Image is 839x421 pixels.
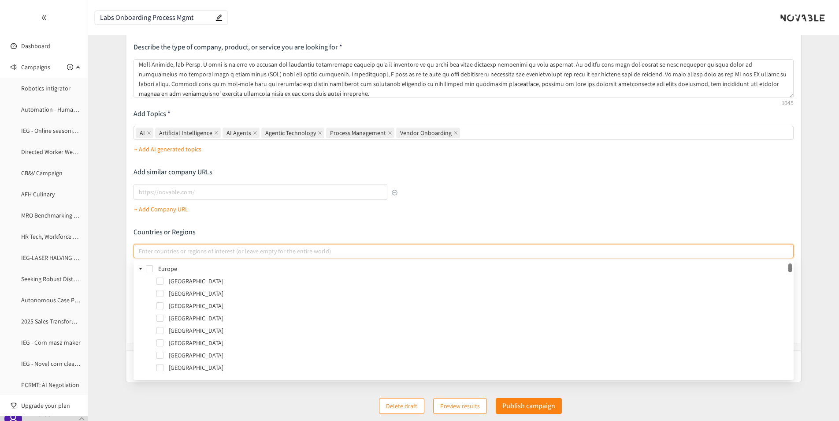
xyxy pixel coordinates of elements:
button: Publish campaign [496,398,562,414]
span: Switzerland [167,375,792,385]
span: close [318,131,322,135]
textarea: L'i dolorsi ame c adipisc elitseddoe temp inc utlaboreet dolorem aliquaenimad. M veni q nostrudex... [134,59,794,98]
a: Automation - Humanoid Hand [21,105,100,113]
span: Upgrade your plan [21,397,81,414]
span: close [147,131,151,135]
span: Artificial Intelligence [155,128,221,138]
span: Europe [156,263,792,274]
span: double-left [41,15,47,21]
span: AI Agents [223,128,260,138]
button: + Add AI generated topics [134,142,201,156]
span: Vendor Onboarding [400,128,452,138]
span: [GEOGRAPHIC_DATA] [169,376,223,384]
span: caret-down [138,267,143,271]
span: Process Management [326,128,394,138]
span: [GEOGRAPHIC_DATA] [169,277,223,285]
span: Belgium [167,325,792,336]
span: [GEOGRAPHIC_DATA] [169,289,223,297]
p: Publish campaign [502,400,555,411]
span: plus-circle [67,64,73,70]
a: CB&V Campaign [21,169,63,177]
p: Countries or Regions [134,227,794,237]
span: Agentic Technology [265,128,316,138]
span: [GEOGRAPHIC_DATA] [169,364,223,372]
span: Åland Islands [167,276,792,286]
span: [GEOGRAPHIC_DATA] [169,351,223,359]
span: Andorra [167,301,792,311]
span: AI [136,128,153,138]
span: Austria [167,313,792,323]
a: IEG - Corn masa maker [21,338,81,346]
span: Campaigns [21,58,50,76]
span: Belarus [167,362,792,373]
a: IEG-LASER HALVING OFPOTATOES [21,254,107,262]
a: Autonomous Case Picking [21,296,89,304]
span: close [214,131,219,135]
a: IEG - Novel corn cleaning technology [21,360,117,368]
span: Bulgaria [167,338,792,348]
p: Add Topics [134,109,794,119]
span: close [253,131,257,135]
span: Agentic Technology [261,128,324,138]
a: Seeking Robust Distributor Management System (DMS) for European Markets [21,275,222,283]
span: [GEOGRAPHIC_DATA] [169,327,223,335]
span: Albania [167,288,792,299]
span: AI Agents [226,128,251,138]
a: PCRMT: AI Negotiation [21,381,79,389]
a: MRO Benchmarking tool [21,211,85,219]
p: Add similar company URLs [134,167,397,177]
span: [GEOGRAPHIC_DATA] [169,314,223,322]
p: Describe the type of company, product, or service you are looking for [134,42,794,52]
span: Vendor Onboarding [396,128,460,138]
span: close [453,131,458,135]
span: [GEOGRAPHIC_DATA] [169,339,223,347]
a: Directed Worker Wearables – Manufacturing [21,148,136,156]
span: trophy [11,402,17,409]
span: Delete draft [386,401,417,411]
a: AFH Culinary [21,190,55,198]
input: Enter countries or regions of interest (or leave empty for the entire world) [139,246,141,256]
span: sound [11,64,17,70]
button: Delete draft [379,398,424,414]
a: Dashboard [21,42,50,50]
span: close [388,131,392,135]
span: Artificial Intelligence [159,128,212,138]
input: AIArtificial IntelligenceAI AgentsAgentic TechnologyProcess ManagementVendor Onboarding [462,128,464,138]
span: AI [140,128,145,138]
span: Europe [158,265,177,273]
span: edit [215,14,223,21]
a: IEG - Online seasoning monitoring [21,127,110,135]
span: [GEOGRAPHIC_DATA] [169,302,223,310]
span: Process Management [330,128,386,138]
span: Preview results [440,401,480,411]
button: Preview results [433,398,487,414]
p: + Add Company URL [134,204,188,214]
iframe: Chat Widget [795,379,839,421]
a: HR Tech, Workforce Planning & Cost Visibility [21,233,137,241]
button: + Add Company URL [134,202,188,216]
p: + Add AI generated topics [134,144,201,154]
input: lookalikes url [134,184,387,200]
a: 2025 Sales Transformation - Gamification [21,317,128,325]
span: Bosnia and Herzegovina [167,350,792,361]
a: Robotics Intigrator [21,84,71,92]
